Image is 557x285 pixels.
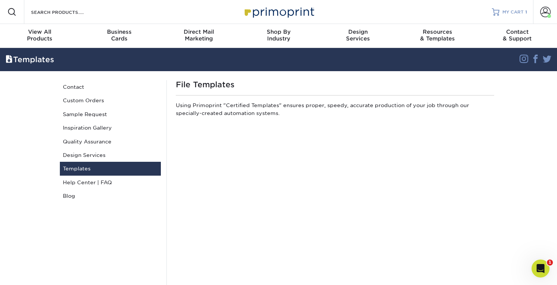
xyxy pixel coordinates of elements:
[30,7,103,16] input: SEARCH PRODUCTS.....
[80,28,159,35] span: Business
[176,80,494,89] h1: File Templates
[60,189,161,203] a: Blog
[60,162,161,175] a: Templates
[398,28,478,42] div: & Templates
[547,260,553,266] span: 1
[477,28,557,35] span: Contact
[60,94,161,107] a: Custom Orders
[2,262,64,282] iframe: Google Customer Reviews
[239,24,318,48] a: Shop ByIndustry
[318,28,398,42] div: Services
[477,24,557,48] a: Contact& Support
[239,28,318,35] span: Shop By
[398,24,478,48] a: Resources& Templates
[60,80,161,94] a: Contact
[318,24,398,48] a: DesignServices
[477,28,557,42] div: & Support
[60,135,161,148] a: Quality Assurance
[60,107,161,121] a: Sample Request
[176,101,494,120] p: Using Primoprint "Certified Templates" ensures proper, speedy, accurate production of your job th...
[398,28,478,35] span: Resources
[318,28,398,35] span: Design
[159,28,239,42] div: Marketing
[60,148,161,162] a: Design Services
[241,4,316,20] img: Primoprint
[159,28,239,35] span: Direct Mail
[239,28,318,42] div: Industry
[60,176,161,189] a: Help Center | FAQ
[159,24,239,48] a: Direct MailMarketing
[60,121,161,134] a: Inspiration Gallery
[532,260,550,278] iframe: Intercom live chat
[80,24,159,48] a: BusinessCards
[80,28,159,42] div: Cards
[525,9,527,15] span: 1
[502,9,524,15] span: MY CART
